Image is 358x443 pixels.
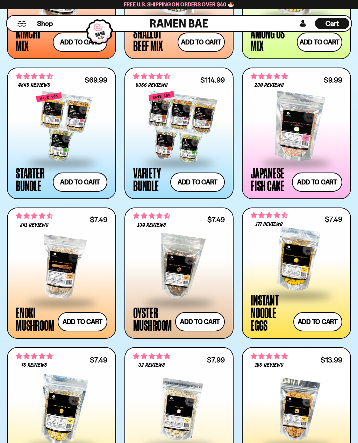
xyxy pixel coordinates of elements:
button: Mobile Menu Trigger [17,21,27,27]
div: Fried Shallot Beef Mix [133,14,174,52]
span: 4.78 stars [133,352,170,361]
div: Instant Noodle Eggs [251,294,290,331]
button: Add to cart [293,312,342,331]
button: Add to cart [292,173,342,192]
a: Shop [37,18,53,29]
a: 4.71 stars 177 reviews $7.49 Instant Noodle Eggs Add to cart [242,208,351,339]
div: Variety Bundle [133,167,167,192]
span: 4.91 stars [16,352,53,361]
span: 4.77 stars [251,72,288,81]
div: $7.49 [325,216,342,223]
div: $114.99 [200,77,225,83]
div: $69.99 [85,77,107,83]
span: 4.53 stars [16,211,53,220]
button: Add to cart [58,312,107,331]
button: Add to cart [170,173,225,192]
span: 6356 reviews [136,83,168,88]
span: 4.68 stars [133,211,170,220]
button: Add to cart [175,312,225,331]
span: 341 reviews [20,223,48,228]
button: Add to cart [178,33,225,52]
span: Shop [37,19,53,28]
button: Add to cart [53,33,107,52]
div: Enoki Mushroom [16,306,54,331]
div: $7.49 [90,357,107,363]
a: 4.71 stars 4845 reviews $69.99 Starter Bundle Add to cart [7,68,116,199]
div: No Fungus Among Us Mix [251,14,293,52]
a: 4.53 stars 341 reviews $7.49 Enoki Mushroom Add to cart [7,208,116,339]
div: $7.99 [207,357,225,363]
span: 177 reviews [256,222,283,227]
span: 105 reviews [255,363,283,368]
div: Japanese Fish Cake [251,167,288,192]
div: $13.99 [321,357,342,363]
span: 4.90 stars [251,352,288,361]
span: Cart [325,19,339,28]
div: Oyster Mushroom [133,306,172,331]
div: $9.99 [324,77,342,83]
span: 4.63 stars [133,72,170,81]
div: $7.49 [207,216,225,223]
span: 75 reviews [21,363,47,368]
div: $7.49 [90,216,107,223]
div: Kimchi Mix [16,27,49,52]
a: 4.68 stars 130 reviews $7.49 Oyster Mushroom Add to cart [124,208,234,339]
button: Add to cart [297,33,342,52]
div: Cart [315,16,349,31]
span: Free U.S. Shipping on Orders over $40 🍜 [124,1,235,8]
span: 32 reviews [138,363,165,368]
a: 4.63 stars 6356 reviews $114.99 Variety Bundle Add to cart [124,68,234,199]
div: Starter Bundle [16,167,49,192]
span: 4.71 stars [251,211,288,220]
span: 130 reviews [137,223,166,228]
span: 4.71 stars [16,72,53,81]
span: 230 reviews [255,83,284,88]
button: Add to cart [53,173,107,192]
span: 4845 reviews [18,83,50,88]
a: 4.77 stars 230 reviews $9.99 Japanese Fish Cake Add to cart [242,68,351,199]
